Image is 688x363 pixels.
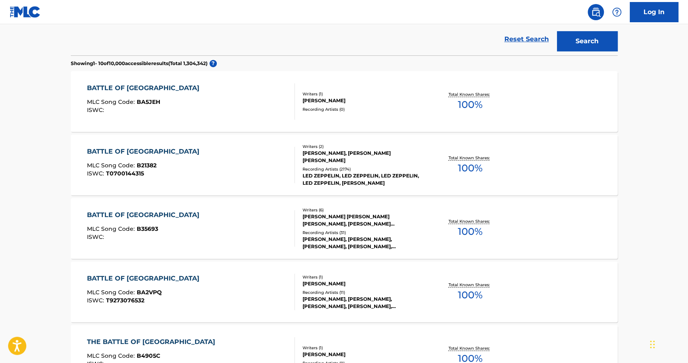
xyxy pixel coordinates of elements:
[87,289,137,296] span: MLC Song Code :
[71,262,618,322] a: BATTLE OF [GEOGRAPHIC_DATA]MLC Song Code:BA2VPQISWC:T9273076532Writers (1)[PERSON_NAME]Recording ...
[106,170,144,177] span: T0700144315
[458,97,483,112] span: 100 %
[87,352,137,359] span: MLC Song Code :
[137,98,160,106] span: BA5JEH
[303,236,425,250] div: [PERSON_NAME], [PERSON_NAME], [PERSON_NAME], [PERSON_NAME], [PERSON_NAME]
[87,147,203,156] div: BATTLE OF [GEOGRAPHIC_DATA]
[71,71,618,132] a: BATTLE OF [GEOGRAPHIC_DATA]MLC Song Code:BA5JEHISWC:Writers (1)[PERSON_NAME]Recording Artists (0)...
[609,4,625,20] div: Help
[303,172,425,187] div: LED ZEPPELIN, LED ZEPPELIN, LED ZEPPELIN, LED ZEPPELIN, [PERSON_NAME]
[87,274,203,283] div: BATTLE OF [GEOGRAPHIC_DATA]
[137,162,157,169] span: B21382
[303,106,425,112] div: Recording Artists ( 0 )
[458,161,483,175] span: 100 %
[449,218,492,224] p: Total Known Shares:
[303,295,425,310] div: [PERSON_NAME], [PERSON_NAME], [PERSON_NAME], [PERSON_NAME], [PERSON_NAME]
[106,297,144,304] span: T9273076532
[303,289,425,295] div: Recording Artists ( 11 )
[87,83,203,93] div: BATTLE OF [GEOGRAPHIC_DATA]
[303,166,425,172] div: Recording Artists ( 2174 )
[303,207,425,213] div: Writers ( 6 )
[458,288,483,302] span: 100 %
[87,233,106,241] span: ISWC :
[650,332,655,357] div: Drag
[87,297,106,304] span: ISWC :
[303,351,425,358] div: [PERSON_NAME]
[458,224,483,239] span: 100 %
[210,60,217,67] span: ?
[303,345,425,351] div: Writers ( 1 )
[612,7,622,17] img: help
[449,155,492,161] p: Total Known Shares:
[87,106,106,114] span: ISWC :
[303,150,425,164] div: [PERSON_NAME], [PERSON_NAME] [PERSON_NAME]
[303,144,425,150] div: Writers ( 2 )
[303,230,425,236] div: Recording Artists ( 31 )
[449,91,492,97] p: Total Known Shares:
[449,282,492,288] p: Total Known Shares:
[500,30,553,48] a: Reset Search
[588,4,604,20] a: Public Search
[303,97,425,104] div: [PERSON_NAME]
[648,324,688,363] iframe: Chat Widget
[303,213,425,228] div: [PERSON_NAME] [PERSON_NAME] [PERSON_NAME], [PERSON_NAME] [PERSON_NAME], [PERSON_NAME], [PERSON_NAME]
[137,289,162,296] span: BA2VPQ
[137,225,158,232] span: B35693
[591,7,601,17] img: search
[630,2,678,22] a: Log In
[87,98,137,106] span: MLC Song Code :
[557,31,618,51] button: Search
[87,210,203,220] div: BATTLE OF [GEOGRAPHIC_DATA]
[71,60,207,67] p: Showing 1 - 10 of 10,000 accessible results (Total 1,304,342 )
[137,352,160,359] span: B4905C
[71,198,618,259] a: BATTLE OF [GEOGRAPHIC_DATA]MLC Song Code:B35693ISWC:Writers (6)[PERSON_NAME] [PERSON_NAME] [PERSO...
[87,162,137,169] span: MLC Song Code :
[303,91,425,97] div: Writers ( 1 )
[10,6,41,18] img: MLC Logo
[303,274,425,280] div: Writers ( 1 )
[87,170,106,177] span: ISWC :
[449,345,492,351] p: Total Known Shares:
[303,280,425,287] div: [PERSON_NAME]
[71,135,618,195] a: BATTLE OF [GEOGRAPHIC_DATA]MLC Song Code:B21382ISWC:T0700144315Writers (2)[PERSON_NAME], [PERSON_...
[87,337,219,347] div: THE BATTLE OF [GEOGRAPHIC_DATA]
[87,225,137,232] span: MLC Song Code :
